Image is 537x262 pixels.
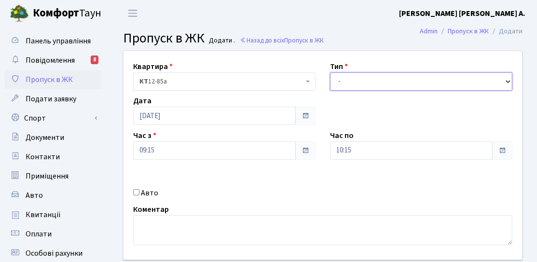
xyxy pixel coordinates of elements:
a: Приміщення [5,166,101,186]
span: <b>КТ</b>&nbsp;&nbsp;&nbsp;&nbsp;12-85а [139,77,303,86]
span: Приміщення [26,171,69,181]
a: Оплати [5,224,101,244]
span: Оплати [26,229,52,239]
span: Пропуск в ЖК [26,74,73,85]
div: 8 [91,55,98,64]
a: Пропуск в ЖК [448,26,489,36]
span: Пропуск в ЖК [284,36,324,45]
span: Контакти [26,152,60,162]
a: Контакти [5,147,101,166]
span: Таун [33,5,101,22]
span: Панель управління [26,36,91,46]
a: Авто [5,186,101,205]
a: Подати заявку [5,89,101,109]
nav: breadcrumb [405,21,537,41]
label: Авто [141,187,158,199]
a: [PERSON_NAME] [PERSON_NAME] А. [399,8,525,19]
a: Панель управління [5,31,101,51]
label: Тип [330,61,348,72]
a: Документи [5,128,101,147]
a: Admin [420,26,438,36]
a: Квитанції [5,205,101,224]
button: Переключити навігацію [121,5,145,21]
span: Особові рахунки [26,248,83,259]
small: Додати . [207,37,235,45]
span: Повідомлення [26,55,75,66]
label: Квартира [133,61,173,72]
span: Квитанції [26,209,61,220]
span: Пропуск в ЖК [123,28,205,48]
a: Назад до всіхПропуск в ЖК [240,36,324,45]
a: Пропуск в ЖК [5,70,101,89]
a: Спорт [5,109,101,128]
label: Дата [133,95,151,107]
img: logo.png [10,4,29,23]
b: Комфорт [33,5,79,21]
label: Час по [330,130,354,141]
b: КТ [139,77,148,86]
a: Повідомлення8 [5,51,101,70]
label: Час з [133,130,156,141]
span: Документи [26,132,64,143]
span: Подати заявку [26,94,76,104]
label: Коментар [133,204,169,215]
li: Додати [489,26,523,37]
span: <b>КТ</b>&nbsp;&nbsp;&nbsp;&nbsp;12-85а [133,72,316,91]
span: Авто [26,190,43,201]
